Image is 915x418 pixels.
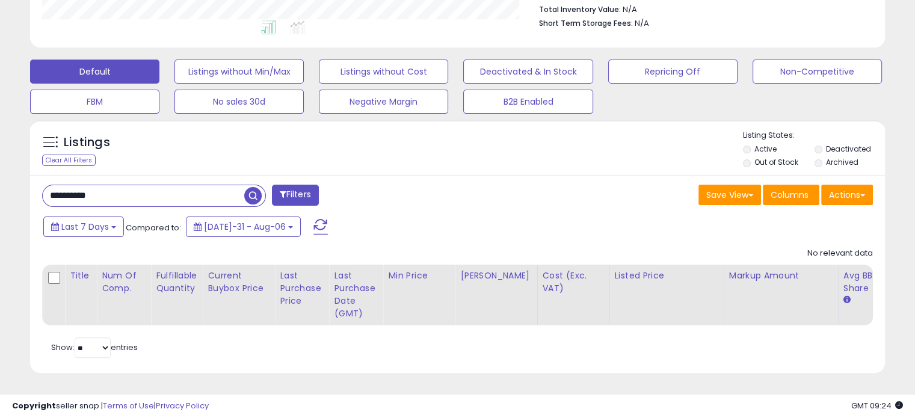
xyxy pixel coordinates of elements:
[821,185,873,205] button: Actions
[463,90,593,114] button: B2B Enabled
[319,60,448,84] button: Listings without Cost
[51,342,138,353] span: Show: entries
[280,269,324,307] div: Last Purchase Price
[843,269,887,295] div: Avg BB Share
[156,400,209,411] a: Privacy Policy
[156,269,197,295] div: Fulfillable Quantity
[126,222,181,233] span: Compared to:
[102,269,146,295] div: Num of Comp.
[204,221,286,233] span: [DATE]-31 - Aug-06
[174,90,304,114] button: No sales 30d
[208,269,270,295] div: Current Buybox Price
[729,269,833,282] div: Markup Amount
[825,144,870,154] label: Deactivated
[743,130,885,141] p: Listing States:
[543,269,605,295] div: Cost (Exc. VAT)
[460,269,532,282] div: [PERSON_NAME]
[753,60,882,84] button: Non-Competitive
[539,4,621,14] b: Total Inventory Value:
[388,269,450,282] div: Min Price
[608,60,738,84] button: Repricing Off
[698,185,761,205] button: Save View
[771,189,809,201] span: Columns
[463,60,593,84] button: Deactivated & In Stock
[615,269,719,282] div: Listed Price
[843,295,851,306] small: Avg BB Share.
[64,134,110,151] h5: Listings
[61,221,109,233] span: Last 7 Days
[174,60,304,84] button: Listings without Min/Max
[635,17,649,29] span: N/A
[43,217,124,237] button: Last 7 Days
[807,248,873,259] div: No relevant data
[272,185,319,206] button: Filters
[30,60,159,84] button: Default
[12,400,56,411] strong: Copyright
[754,157,798,167] label: Out of Stock
[70,269,91,282] div: Title
[103,400,154,411] a: Terms of Use
[42,155,96,166] div: Clear All Filters
[539,1,864,16] li: N/A
[825,157,858,167] label: Archived
[186,217,301,237] button: [DATE]-31 - Aug-06
[12,401,209,412] div: seller snap | |
[539,18,633,28] b: Short Term Storage Fees:
[763,185,819,205] button: Columns
[30,90,159,114] button: FBM
[334,269,378,320] div: Last Purchase Date (GMT)
[851,400,903,411] span: 2025-08-14 09:24 GMT
[754,144,777,154] label: Active
[319,90,448,114] button: Negative Margin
